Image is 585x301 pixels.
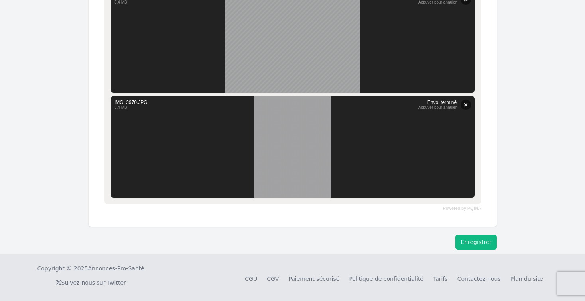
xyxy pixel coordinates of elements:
a: Tarifs [433,276,448,282]
a: Paiement sécurisé [288,276,339,282]
div: Copyright © 2025 [37,264,144,272]
a: Annonces-Pro-Santé [88,264,144,272]
a: Powered by PQINA [443,207,481,210]
a: Plan du site [510,276,543,282]
button: Enregistrer [455,235,496,250]
a: Politique de confidentialité [349,276,423,282]
a: Suivez-nous sur Twitter [56,279,126,286]
a: CGU [245,276,257,282]
a: CGV [267,276,279,282]
a: Contactez-nous [457,276,501,282]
